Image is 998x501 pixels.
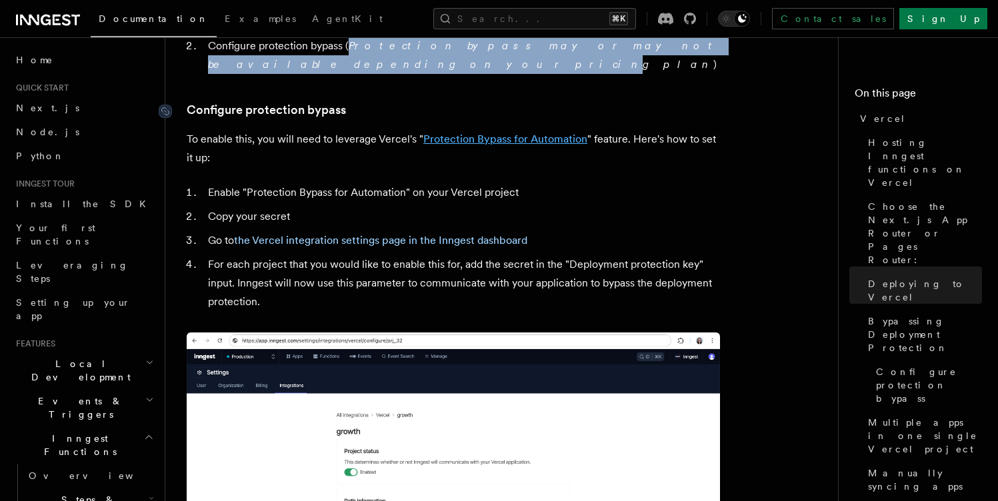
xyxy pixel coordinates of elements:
[16,53,53,67] span: Home
[868,314,982,354] span: Bypassing Deployment Protection
[11,338,55,349] span: Features
[187,101,346,119] a: Configure protection bypass
[863,309,982,360] a: Bypassing Deployment Protection
[16,103,79,113] span: Next.js
[868,136,982,189] span: Hosting Inngest functions on Vercel
[855,85,982,107] h4: On this page
[204,37,720,74] li: Configure protection bypass ( )
[11,357,145,384] span: Local Development
[99,13,209,24] span: Documentation
[11,179,75,189] span: Inngest tour
[772,8,894,29] a: Contact sales
[11,120,157,144] a: Node.js
[868,416,982,456] span: Multiple apps in one single Vercel project
[11,290,157,328] a: Setting up your app
[16,297,131,321] span: Setting up your app
[855,107,982,131] a: Vercel
[16,127,79,137] span: Node.js
[433,8,636,29] button: Search...⌘K
[863,195,982,272] a: Choose the Next.js App Router or Pages Router:
[217,4,304,36] a: Examples
[204,207,720,226] li: Copy your secret
[899,8,987,29] a: Sign Up
[11,352,157,389] button: Local Development
[16,151,65,161] span: Python
[204,255,720,311] li: For each project that you would like to enable this for, add the secret in the "Deployment protec...
[863,461,982,498] a: Manually syncing apps
[16,199,154,209] span: Install the SDK
[718,11,750,27] button: Toggle dark mode
[225,13,296,24] span: Examples
[863,410,982,461] a: Multiple apps in one single Vercel project
[868,466,982,493] span: Manually syncing apps
[863,131,982,195] a: Hosting Inngest functions on Vercel
[11,389,157,426] button: Events & Triggers
[204,183,720,202] li: Enable "Protection Bypass for Automation" on your Vercel project
[11,144,157,168] a: Python
[868,277,982,304] span: Deploying to Vercel
[91,4,217,37] a: Documentation
[11,253,157,290] a: Leveraging Steps
[423,133,587,145] a: Protection Bypass for Automation
[16,260,129,284] span: Leveraging Steps
[312,13,383,24] span: AgentKit
[11,216,157,253] a: Your first Functions
[304,4,391,36] a: AgentKit
[29,470,166,481] span: Overview
[609,12,628,25] kbd: ⌘K
[204,231,720,250] li: Go to
[11,432,144,458] span: Inngest Functions
[208,39,718,71] em: Protection bypass may or may not be available depending on your pricing plan
[11,48,157,72] a: Home
[11,394,145,421] span: Events & Triggers
[16,223,95,247] span: Your first Functions
[868,200,982,266] span: Choose the Next.js App Router or Pages Router:
[11,192,157,216] a: Install the SDK
[860,112,906,125] span: Vercel
[871,360,982,410] a: Configure protection bypass
[11,426,157,464] button: Inngest Functions
[11,83,69,93] span: Quick start
[187,130,720,167] p: To enable this, you will need to leverage Vercel's " " feature. Here's how to set it up:
[863,272,982,309] a: Deploying to Vercel
[11,96,157,120] a: Next.js
[23,464,157,488] a: Overview
[234,234,527,247] a: the Vercel integration settings page in the Inngest dashboard
[876,365,982,405] span: Configure protection bypass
